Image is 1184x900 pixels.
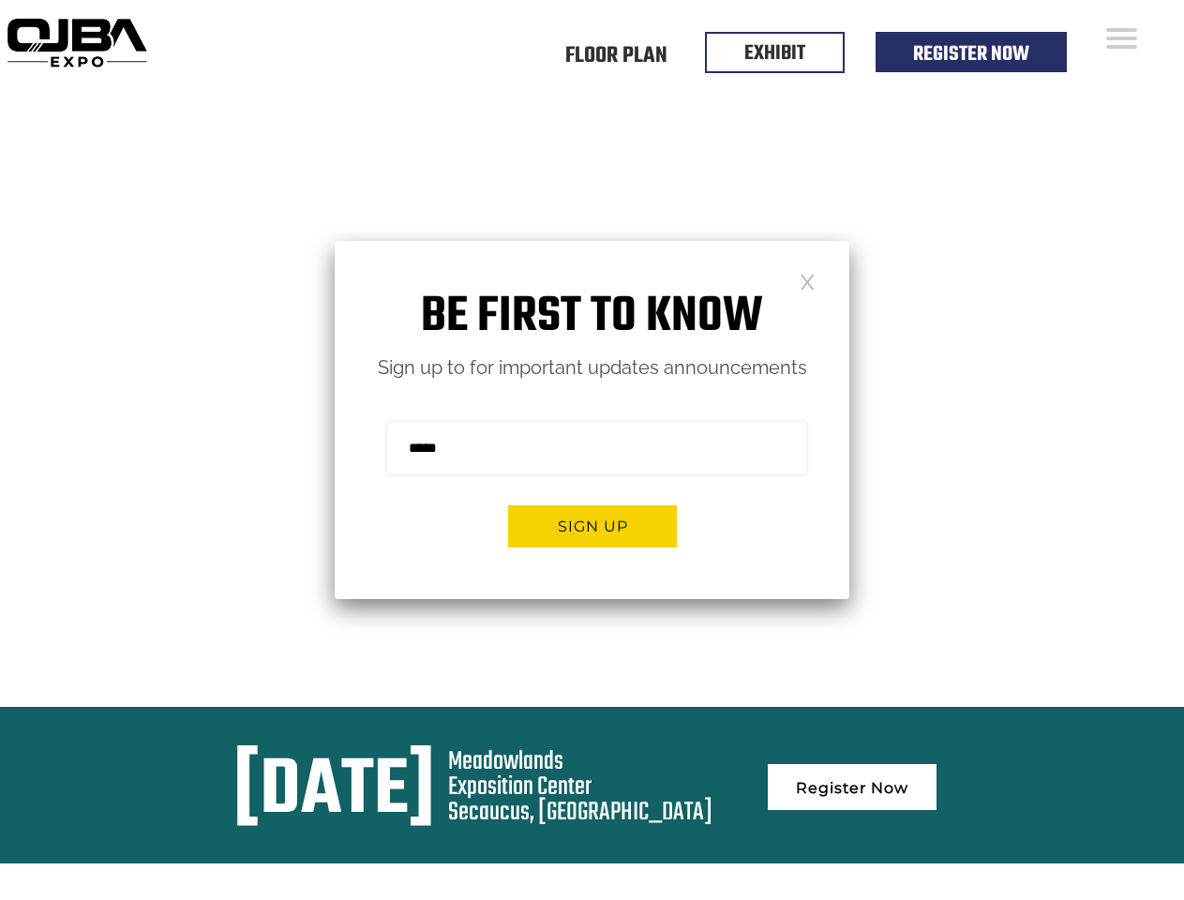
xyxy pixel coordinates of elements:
button: Sign up [508,505,677,547]
a: Close [800,273,816,289]
a: Register Now [913,38,1029,70]
div: Meadowlands Exposition Center Secaucus, [GEOGRAPHIC_DATA] [448,749,712,825]
h1: Be first to know [335,288,849,347]
p: Sign up to for important updates announcements [335,352,849,384]
a: EXHIBIT [744,37,805,69]
a: Register Now [768,764,937,810]
div: [DATE] [233,749,435,835]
